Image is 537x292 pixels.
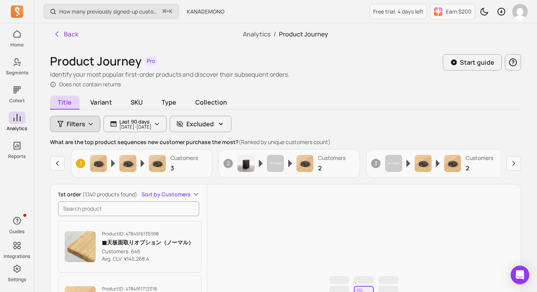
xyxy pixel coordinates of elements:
[102,248,194,256] p: Customers: 646
[415,155,432,172] img: Product image
[58,221,201,273] button: ProductID: 4784916135998■天板面取りオプション（ノーマル）Customers: 646Avg. CLV: ¥145,268.4
[466,163,493,173] p: 2
[102,231,194,237] p: Product ID: 4784916135998
[170,163,198,173] p: 3
[141,191,191,198] span: Sort by Customers
[318,163,346,173] p: 2
[71,149,212,178] button: 1Product imageProduct imageProduct imageCustomers3
[58,201,199,216] input: search product
[512,4,528,19] img: avatar
[270,30,279,38] span: /
[50,138,521,146] p: What are the top product sequences new customer purchase the most?
[119,119,151,125] p: Last 90 days
[50,54,141,68] h1: Product Journey
[119,155,136,172] img: Product image
[162,7,167,17] kbd: ⌘
[170,116,231,132] button: Excluded
[9,98,25,104] p: Cohort
[366,149,508,178] button: 3Product imageProduct imageProduct imageCustomers2
[83,96,120,109] span: Variant
[370,4,427,19] a: Free trial: 4 days left
[154,96,184,109] span: Type
[9,213,26,236] button: Guides
[243,30,270,38] a: Analytics
[186,119,214,129] p: Excluded
[446,8,472,15] p: Earn $200
[318,154,346,162] p: Customers
[102,239,194,246] p: ■天板面取りオプション（ノーマル）
[477,4,492,19] button: Toggle dark mode
[279,30,328,38] span: Product Journey
[163,7,172,15] span: +
[3,253,30,259] p: Integrations
[76,159,85,168] span: 1
[58,191,137,198] p: 1st order
[267,155,284,172] img: Product image
[224,159,233,168] span: 2
[123,96,151,109] span: SKU
[8,153,26,160] p: Reports
[145,57,157,66] span: Pro
[7,125,27,132] p: Analytics
[8,277,26,283] p: Settings
[238,155,255,172] img: Product image
[141,191,200,198] button: Sort by Customers
[9,228,24,235] p: Guides
[50,70,289,79] p: Identify your most popular first-order products and discover their subsequent orders.
[6,70,28,76] p: Segments
[170,154,198,162] p: Customers
[10,42,24,48] p: Home
[102,286,183,292] p: Product ID: 4784911712318
[50,26,82,42] button: Back
[430,4,475,19] button: Earn $200
[119,125,151,129] p: [DATE] - [DATE]
[239,138,330,146] span: (Ranked by unique customers count)
[103,116,167,132] button: Last 90 days[DATE]-[DATE]
[83,191,137,198] span: (1,140 products found)
[511,266,529,284] div: Open Intercom Messenger
[149,155,166,172] img: Product image
[188,96,235,109] span: Collection
[50,96,79,110] span: Title
[59,81,121,88] p: Does not contain returns
[187,8,224,15] span: KANADEMONO
[443,54,502,70] button: Start guide
[373,8,423,15] p: Free trial: 4 days left
[59,8,160,15] p: How many previously signed-up customers placed their first order this period?
[444,155,461,172] img: Product image
[90,155,107,172] img: Product image
[67,119,85,129] span: Filters
[182,5,229,19] button: KANADEMONO
[296,155,313,172] img: Product image
[466,154,493,162] p: Customers
[50,116,100,132] button: Filters
[169,9,172,15] kbd: K
[65,231,96,262] img: Product image
[385,155,402,172] img: Product image
[219,149,360,178] button: 2Product imageProduct imageProduct imageCustomers2
[43,4,179,19] button: How many previously signed-up customers placed their first order this period?⌘+K
[460,58,494,67] p: Start guide
[102,255,194,263] p: Avg. CLV: ¥145,268.4
[371,159,380,168] span: 3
